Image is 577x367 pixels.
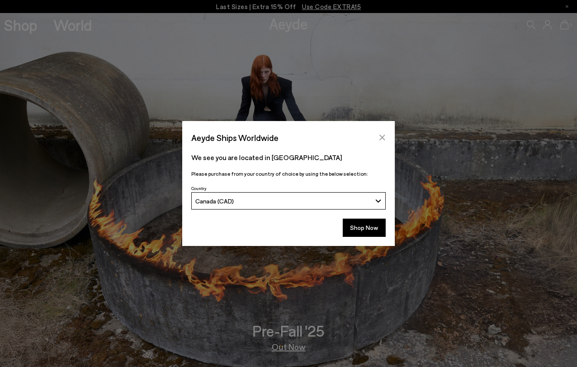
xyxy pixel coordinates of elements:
button: Close [376,131,389,144]
button: Shop Now [343,219,386,237]
p: We see you are located in [GEOGRAPHIC_DATA] [191,152,386,163]
span: Canada (CAD) [195,197,234,205]
span: Country [191,186,207,191]
span: Aeyde Ships Worldwide [191,130,279,145]
p: Please purchase from your country of choice by using the below selection: [191,170,386,178]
